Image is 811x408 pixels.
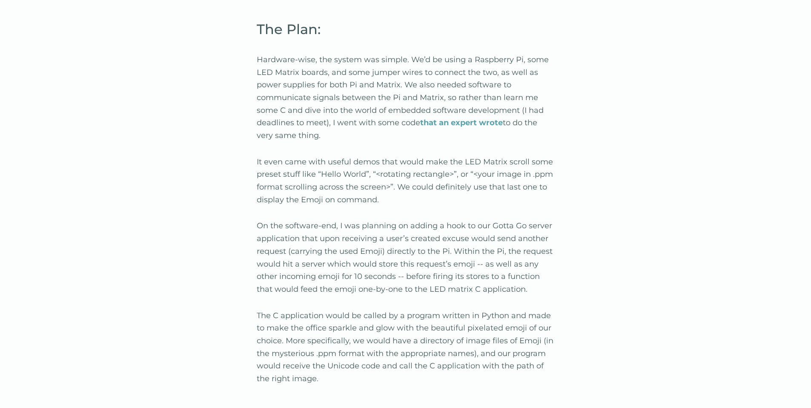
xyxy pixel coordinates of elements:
p: The C application would be called by a program written in Python and made to make the office spar... [257,310,555,385]
h2: The Plan: [257,18,555,40]
a: that an expert wrote [420,118,503,127]
p: It even came with useful demos that would make the LED Matrix scroll some preset stuff like “Hell... [257,156,555,207]
p: On the software-end, I was planning on adding a hook to our Gotta Go server application that upon... [257,220,555,296]
p: Hardware-wise, the system was simple. We’d be using a Raspberry Pi, some LED Matrix boards, and s... [257,54,555,142]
